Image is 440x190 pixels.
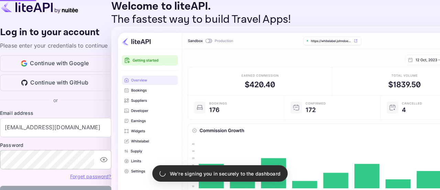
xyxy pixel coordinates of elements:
p: We're signing you in securely to the dashboard [170,170,280,177]
a: Forget password? [70,173,111,180]
button: toggle password visibility [97,153,111,167]
p: or [53,97,58,104]
a: Forget password? [70,173,111,179]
